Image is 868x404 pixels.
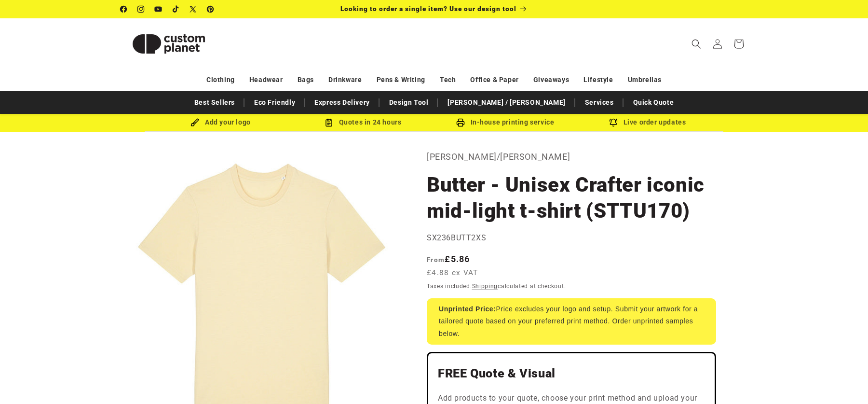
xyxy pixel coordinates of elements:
[340,5,516,13] span: Looking to order a single item? Use our design tool
[580,94,619,111] a: Services
[470,71,518,88] a: Office & Paper
[456,118,465,127] img: In-house printing
[206,71,235,88] a: Clothing
[427,149,716,165] p: [PERSON_NAME]/[PERSON_NAME]
[427,267,478,279] span: £4.88 ex VAT
[427,254,470,264] strong: £5.86
[628,71,662,88] a: Umbrellas
[427,281,716,291] div: Taxes included. calculated at checkout.
[427,256,445,264] span: From
[149,116,292,128] div: Add your logo
[427,172,716,224] h1: Butter - Unisex Crafter iconic mid-light t-shirt (STTU170)
[628,94,679,111] a: Quick Quote
[249,71,283,88] a: Headwear
[310,94,375,111] a: Express Delivery
[117,18,221,69] a: Custom Planet
[292,116,434,128] div: Quotes in 24 hours
[609,118,618,127] img: Order updates
[583,71,613,88] a: Lifestyle
[190,118,199,127] img: Brush Icon
[328,71,362,88] a: Drinkware
[440,71,456,88] a: Tech
[190,94,240,111] a: Best Sellers
[121,22,217,66] img: Custom Planet
[686,33,707,55] summary: Search
[325,118,333,127] img: Order Updates Icon
[472,283,498,290] a: Shipping
[434,116,576,128] div: In-house printing service
[427,233,486,242] span: SX236BUTT2XS
[384,94,434,111] a: Design Tool
[576,116,719,128] div: Live order updates
[298,71,314,88] a: Bags
[249,94,300,111] a: Eco Friendly
[438,366,705,381] h2: FREE Quote & Visual
[439,305,496,313] strong: Unprinted Price:
[533,71,569,88] a: Giveaways
[377,71,425,88] a: Pens & Writing
[820,358,868,404] iframe: Chat Widget
[427,298,716,345] div: Price excludes your logo and setup. Submit your artwork for a tailored quote based on your prefer...
[443,94,570,111] a: [PERSON_NAME] / [PERSON_NAME]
